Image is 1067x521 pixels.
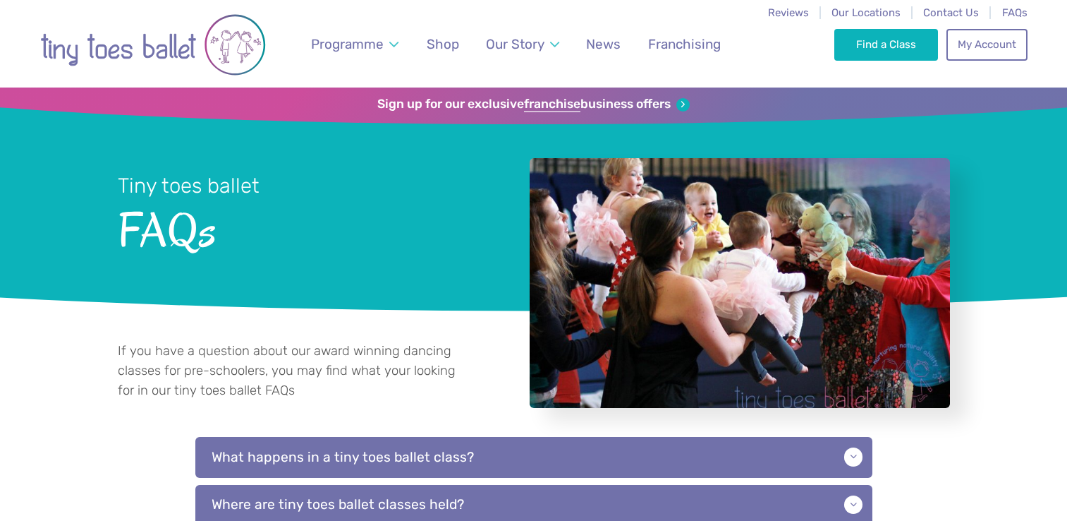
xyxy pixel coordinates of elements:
small: Tiny toes ballet [118,174,260,198]
p: What happens in a tiny toes ballet class? [195,437,872,478]
a: Shop [420,28,465,61]
a: News [580,28,628,61]
img: tiny toes ballet [40,9,266,80]
span: Our Story [486,36,544,52]
a: Programme [304,28,405,61]
strong: franchise [524,97,580,112]
span: News [586,36,621,52]
p: If you have a question about our award winning dancing classes for pre-schoolers, you may find wh... [118,342,468,400]
span: FAQs [118,200,492,257]
a: Contact Us [923,6,979,19]
span: Programme [311,36,384,52]
a: Franchising [641,28,727,61]
span: Shop [427,36,459,52]
a: Reviews [768,6,809,19]
span: Franchising [648,36,721,52]
a: Our Locations [831,6,901,19]
a: FAQs [1002,6,1028,19]
a: Sign up for our exclusivefranchisebusiness offers [377,97,690,112]
a: My Account [946,29,1027,60]
a: Our Story [479,28,566,61]
a: Find a Class [834,29,938,60]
